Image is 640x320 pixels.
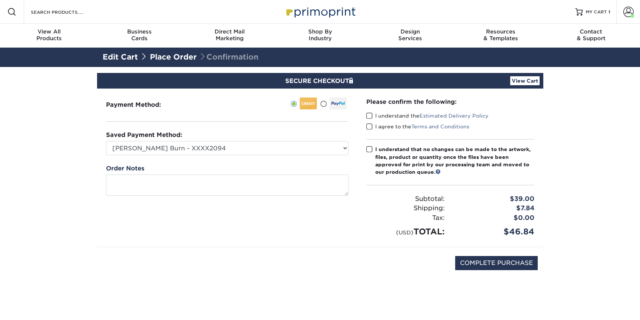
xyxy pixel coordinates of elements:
[94,28,184,42] div: Cards
[608,9,610,15] span: 1
[546,28,636,42] div: & Support
[199,52,258,61] span: Confirmation
[94,28,184,35] span: Business
[103,52,138,61] a: Edit Cart
[275,28,365,35] span: Shop By
[106,164,144,173] label: Order Notes
[456,28,546,42] div: & Templates
[361,204,450,213] div: Shipping:
[396,229,414,236] small: (USD)
[546,24,636,48] a: Contact& Support
[30,7,103,16] input: SEARCH PRODUCTS.....
[365,28,456,42] div: Services
[366,97,534,106] div: Please confirm the following:
[4,28,94,42] div: Products
[275,24,365,48] a: Shop ByIndustry
[366,123,469,130] label: I agree to the
[106,101,179,108] h3: Payment Method:
[365,24,456,48] a: DesignServices
[375,145,534,176] div: I understand that no changes can be made to the artwork, files, product or quantity once the file...
[361,213,450,223] div: Tax:
[184,28,275,35] span: Direct Mail
[361,225,450,238] div: TOTAL:
[450,204,540,213] div: $7.84
[365,28,456,35] span: Design
[366,112,489,119] label: I understand the
[456,24,546,48] a: Resources& Templates
[419,113,489,119] a: Estimated Delivery Policy
[546,28,636,35] span: Contact
[4,28,94,35] span: View All
[411,124,469,129] a: Terms and Conditions
[4,24,94,48] a: View AllProducts
[184,24,275,48] a: Direct MailMarketing
[450,225,540,238] div: $46.84
[450,194,540,204] div: $39.00
[456,28,546,35] span: Resources
[285,77,355,84] span: SECURE CHECKOUT
[450,213,540,223] div: $0.00
[150,52,197,61] a: Place Order
[283,4,357,20] img: Primoprint
[586,9,607,15] span: MY CART
[275,28,365,42] div: Industry
[184,28,275,42] div: Marketing
[510,76,540,85] a: View Cart
[455,256,538,270] input: COMPLETE PURCHASE
[361,194,450,204] div: Subtotal:
[94,24,184,48] a: BusinessCards
[106,131,182,140] label: Saved Payment Method:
